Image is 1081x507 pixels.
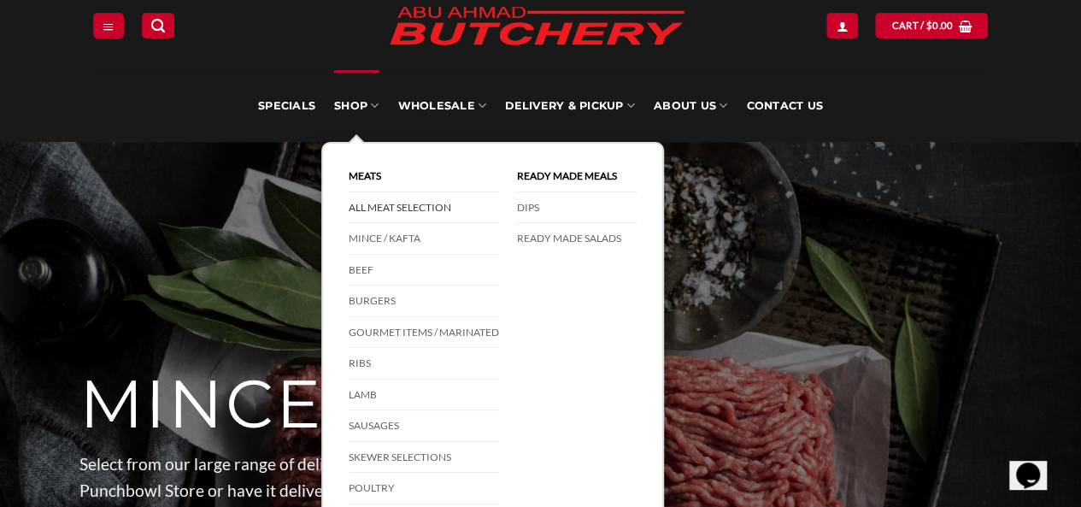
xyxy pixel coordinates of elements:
[517,223,637,254] a: Ready Made Salads
[349,286,499,317] a: Burgers
[654,70,727,142] a: About Us
[142,13,174,38] a: Search
[891,18,953,33] span: Cart /
[349,161,499,192] a: Meats
[79,363,323,445] span: MINCE
[826,13,857,38] a: Login
[349,348,499,380] a: Ribs
[349,317,499,349] a: Gourmet Items / Marinated
[517,161,637,192] a: Ready Made Meals
[349,473,499,504] a: Poultry
[505,70,635,142] a: Delivery & Pickup
[349,410,499,442] a: Sausages
[875,13,988,38] a: View cart
[258,70,315,142] a: Specials
[349,442,499,474] a: Skewer Selections
[397,70,486,142] a: Wholesale
[334,70,379,142] a: SHOP
[349,255,499,286] a: Beef
[926,20,954,31] bdi: 0.00
[79,454,637,500] span: Select from our large range of delicious Order online & collect from our Punchbowl Store or have ...
[349,192,499,224] a: All Meat Selection
[93,13,124,38] a: Menu
[349,223,499,255] a: Mince / Kafta
[746,70,823,142] a: Contact Us
[926,18,932,33] span: $
[517,192,637,224] a: DIPS
[349,380,499,411] a: Lamb
[1009,439,1064,490] iframe: chat widget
